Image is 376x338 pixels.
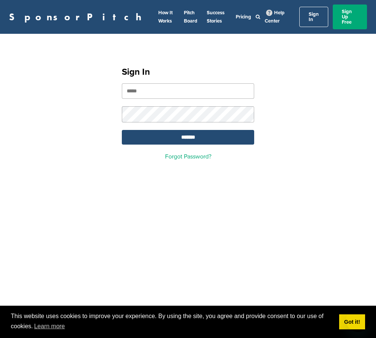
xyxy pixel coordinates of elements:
[346,308,370,332] iframe: Button to launch messaging window
[9,12,146,22] a: SponsorPitch
[299,7,328,27] a: Sign In
[165,153,211,160] a: Forgot Password?
[207,10,224,24] a: Success Stories
[122,65,254,79] h1: Sign In
[33,321,66,332] a: learn more about cookies
[339,314,365,329] a: dismiss cookie message
[265,8,285,26] a: Help Center
[333,5,367,29] a: Sign Up Free
[236,14,251,20] a: Pricing
[11,312,333,332] span: This website uses cookies to improve your experience. By using the site, you agree and provide co...
[184,10,197,24] a: Pitch Board
[158,10,173,24] a: How It Works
